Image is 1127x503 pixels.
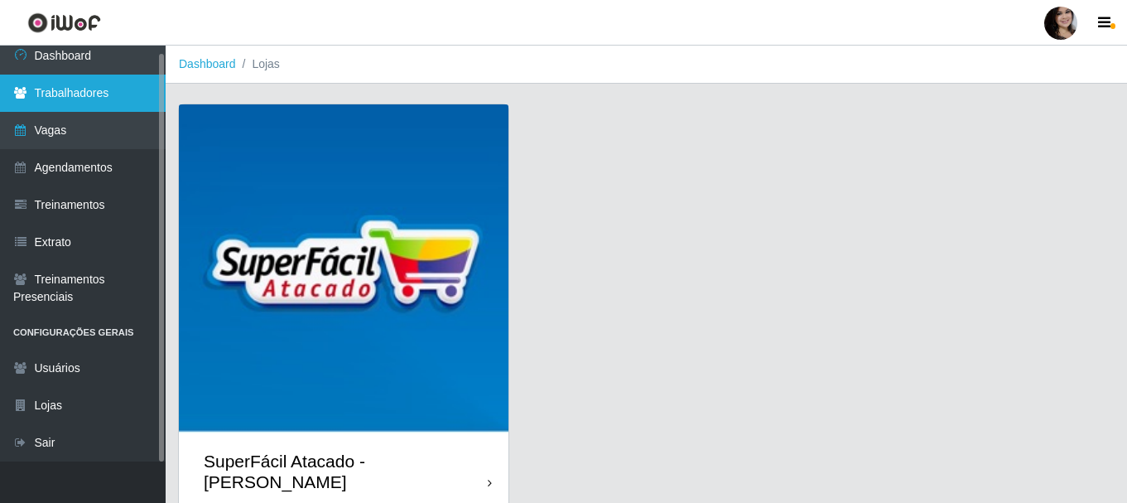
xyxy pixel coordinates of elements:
li: Lojas [236,56,280,73]
img: CoreUI Logo [27,12,101,33]
a: Dashboard [179,57,236,70]
div: SuperFácil Atacado - [PERSON_NAME] [204,451,488,492]
nav: breadcrumb [166,46,1127,84]
img: cardImg [179,104,508,434]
